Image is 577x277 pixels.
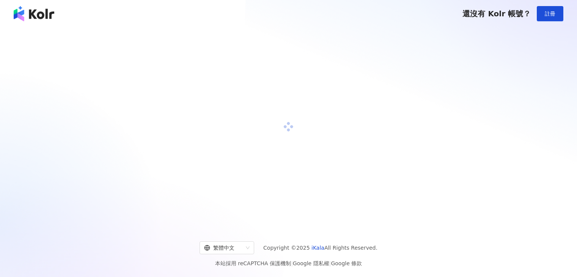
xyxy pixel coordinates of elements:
[545,11,555,17] span: 註冊
[311,245,324,251] a: iKala
[215,259,362,268] span: 本站採用 reCAPTCHA 保護機制
[204,242,243,254] div: 繁體中文
[293,260,329,266] a: Google 隱私權
[291,260,293,266] span: |
[331,260,362,266] a: Google 條款
[462,9,531,18] span: 還沒有 Kolr 帳號？
[537,6,563,21] button: 註冊
[329,260,331,266] span: |
[14,6,54,21] img: logo
[263,243,377,252] span: Copyright © 2025 All Rights Reserved.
